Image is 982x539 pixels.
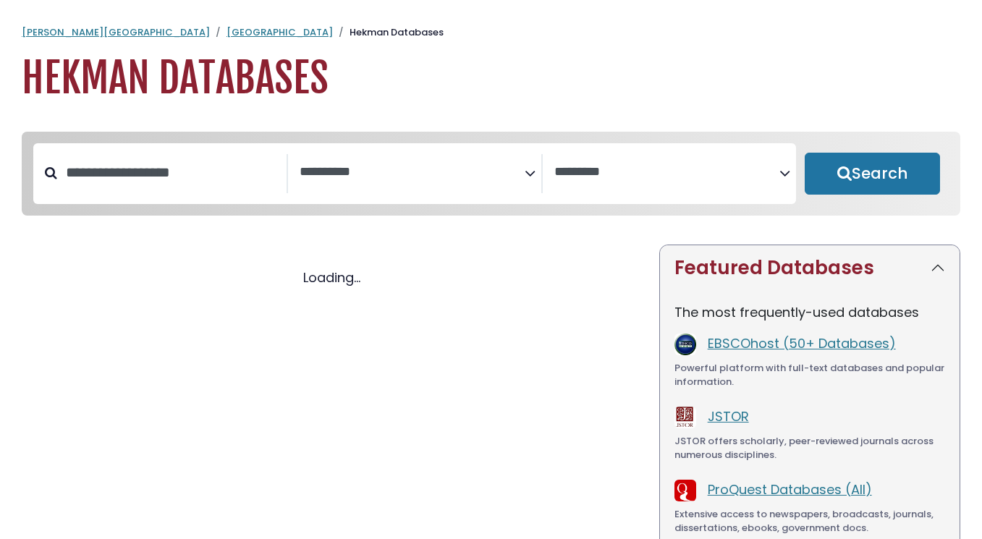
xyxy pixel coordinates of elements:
[22,25,210,39] a: [PERSON_NAME][GEOGRAPHIC_DATA]
[22,54,960,103] h1: Hekman Databases
[300,165,525,180] textarea: Search
[22,132,960,216] nav: Search filters
[660,245,960,291] button: Featured Databases
[22,25,960,40] nav: breadcrumb
[708,407,749,425] a: JSTOR
[805,153,940,195] button: Submit for Search Results
[674,302,945,322] p: The most frequently-used databases
[674,434,945,462] div: JSTOR offers scholarly, peer-reviewed journals across numerous disciplines.
[554,165,779,180] textarea: Search
[227,25,333,39] a: [GEOGRAPHIC_DATA]
[333,25,444,40] li: Hekman Databases
[708,334,896,352] a: EBSCOhost (50+ Databases)
[674,361,945,389] div: Powerful platform with full-text databases and popular information.
[674,507,945,535] div: Extensive access to newspapers, broadcasts, journals, dissertations, ebooks, government docs.
[708,480,872,498] a: ProQuest Databases (All)
[22,268,642,287] div: Loading...
[57,161,287,184] input: Search database by title or keyword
